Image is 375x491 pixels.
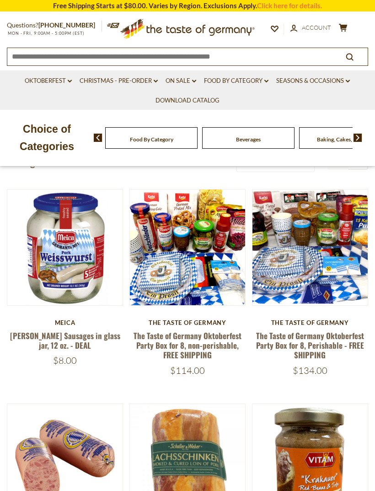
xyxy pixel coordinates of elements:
[129,319,246,326] div: The Taste of Germany
[25,76,72,86] a: Oktoberfest
[257,1,322,10] a: Click here for details.
[317,136,374,143] a: Baking, Cakes, Desserts
[204,76,268,86] a: Food By Category
[7,31,85,36] span: MON - FRI, 9:00AM - 5:00PM (EST)
[302,24,331,31] span: Account
[236,136,261,143] a: Beverages
[130,136,173,143] a: Food By Category
[293,365,327,376] span: $134.00
[155,96,220,106] a: Download Catalog
[80,76,158,86] a: Christmas - PRE-ORDER
[130,189,245,305] img: The Taste of Germany Oktoberfest Party Box for 8, non-perishable, FREE SHIPPING
[7,189,123,305] img: Meica Weisswurst Sausages in glass jar, 12 oz. - DEAL
[53,355,77,366] span: $8.00
[7,20,102,31] p: Questions?
[276,76,350,86] a: Seasons & Occasions
[94,134,102,142] img: previous arrow
[38,21,95,29] a: [PHONE_NUMBER]
[7,319,123,326] div: Meica
[354,134,362,142] img: next arrow
[290,23,331,33] a: Account
[166,76,196,86] a: On Sale
[7,154,44,168] h1: Sausages
[252,319,368,326] div: The Taste of Germany
[252,189,368,305] img: The Taste of Germany Oktoberfest Party Box for 8, Perishable - FREE SHIPPING
[10,330,120,351] a: [PERSON_NAME] Sausages in glass jar, 12 oz. - DEAL
[170,365,205,376] span: $114.00
[256,330,364,361] a: The Taste of Germany Oktoberfest Party Box for 8, Perishable - FREE SHIPPING
[134,330,241,361] a: The Taste of Germany Oktoberfest Party Box for 8, non-perishable, FREE SHIPPING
